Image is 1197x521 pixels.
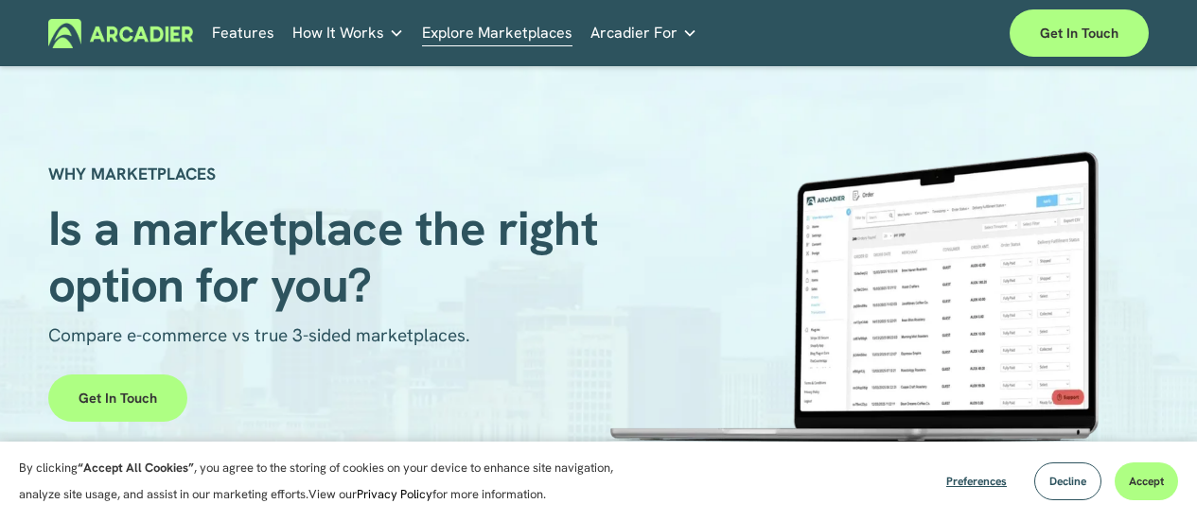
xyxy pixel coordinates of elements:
[1049,474,1086,489] span: Decline
[1129,474,1164,489] span: Accept
[48,19,193,48] img: Arcadier
[1034,462,1101,500] button: Decline
[1115,462,1178,500] button: Accept
[590,20,678,46] span: Arcadier For
[48,374,187,422] a: Get in touch
[932,462,1021,500] button: Preferences
[357,486,432,502] a: Privacy Policy
[1010,9,1149,57] a: Get in touch
[78,460,194,476] strong: “Accept All Cookies”
[19,455,634,508] p: By clicking , you agree to the storing of cookies on your device to enhance site navigation, anal...
[946,474,1007,489] span: Preferences
[212,19,274,48] a: Features
[48,163,216,184] strong: WHY MARKETPLACES
[48,197,610,316] span: Is a marketplace the right option for you?
[292,20,384,46] span: How It Works
[292,19,404,48] a: folder dropdown
[48,323,470,347] span: Compare e-commerce vs true 3-sided marketplaces.
[590,19,697,48] a: folder dropdown
[422,19,572,48] a: Explore Marketplaces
